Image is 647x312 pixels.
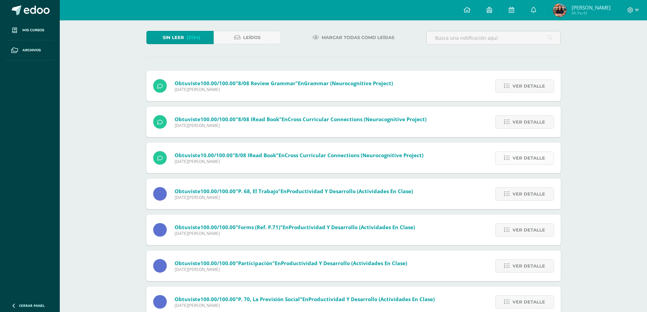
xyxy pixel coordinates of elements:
[281,260,407,267] span: Productividad y Desarrollo (Actividades en clase)
[175,260,407,267] span: Obtuviste en
[236,296,302,302] span: "P. 70, La previsión social"
[308,296,435,302] span: Productividad y Desarrollo (Actividades en clase)
[287,188,413,195] span: Productividad y Desarrollo (Actividades en clase)
[175,195,413,200] span: [DATE][PERSON_NAME]
[236,116,282,123] span: "8/08 iRead book"
[5,40,54,60] a: Archivos
[214,31,281,44] a: Leídos
[175,80,393,87] span: Obtuviste en
[572,10,611,16] span: Mi Perfil
[175,123,427,128] span: [DATE][PERSON_NAME]
[289,224,415,231] span: Productividad y Desarrollo (Actividades en clase)
[22,48,41,53] span: Archivos
[200,296,236,302] span: 100.00/100.00
[513,260,545,272] span: Ver detalle
[513,188,545,200] span: Ver detalle
[175,231,415,236] span: [DATE][PERSON_NAME]
[200,224,236,231] span: 100.00/100.00
[322,31,394,44] span: Marcar todas como leídas
[175,224,415,231] span: Obtuviste en
[304,31,403,44] a: Marcar todas como leídas
[236,260,275,267] span: "Participación"
[236,80,298,87] span: "8/08 Review Grammar"
[513,152,545,164] span: Ver detalle
[233,152,278,159] span: "8/08 iRead book"
[175,87,393,92] span: [DATE][PERSON_NAME]
[187,31,200,44] span: (2134)
[200,188,236,195] span: 100.00/100.00
[427,31,560,44] input: Busca una notificación aquí
[513,224,545,236] span: Ver detalle
[513,296,545,308] span: Ver detalle
[572,4,611,11] span: [PERSON_NAME]
[175,152,424,159] span: Obtuviste en
[19,303,45,308] span: Cerrar panel
[22,27,44,33] span: Mis cursos
[200,152,233,159] span: 10.00/100.00
[285,152,424,159] span: Cross Curricular Connections (Neurocognitive Project)
[175,296,435,302] span: Obtuviste en
[175,116,427,123] span: Obtuviste en
[304,80,393,87] span: Grammar (Neurocognitive Project)
[175,302,435,308] span: [DATE][PERSON_NAME]
[236,188,281,195] span: "P. 68, El trabajo"
[513,80,545,92] span: Ver detalle
[553,3,567,17] img: a2fff9e98c26315def6c8b7d4b31aef4.png
[200,260,236,267] span: 100.00/100.00
[288,116,427,123] span: Cross Curricular Connections (Neurocognitive Project)
[175,267,407,272] span: [DATE][PERSON_NAME]
[200,80,236,87] span: 100.00/100.00
[5,20,54,40] a: Mis cursos
[146,31,214,44] a: Sin leer(2134)
[200,116,236,123] span: 100.00/100.00
[163,31,184,44] span: Sin leer
[236,224,283,231] span: "Forms (Ref. p.71)"
[175,159,424,164] span: [DATE][PERSON_NAME]
[513,116,545,128] span: Ver detalle
[175,188,413,195] span: Obtuviste en
[243,31,260,44] span: Leídos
